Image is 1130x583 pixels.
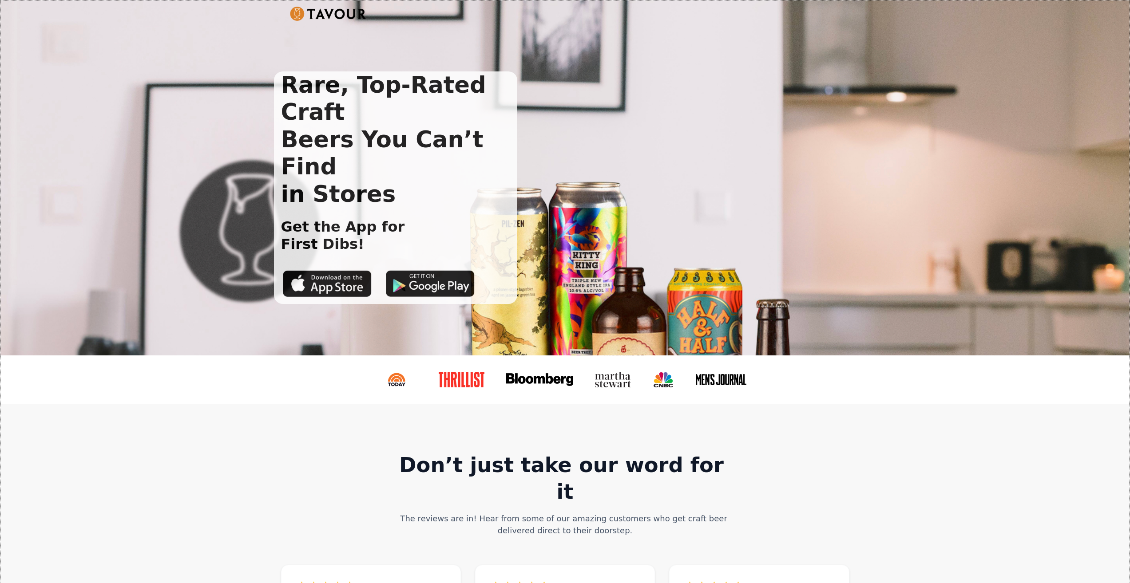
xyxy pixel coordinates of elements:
[290,7,367,21] img: Untitled UI logotext
[290,7,367,21] a: Untitled UI logotextLogo
[274,218,405,252] h1: Get the App for First Dibs!
[274,71,518,208] h1: Rare, Top-Rated Craft Beers You Can’t Find in Stores
[399,453,731,504] strong: Don’t just take our word for it
[395,512,736,536] div: The reviews are in! Hear from some of our amazing customers who get craft beer delivered direct t...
